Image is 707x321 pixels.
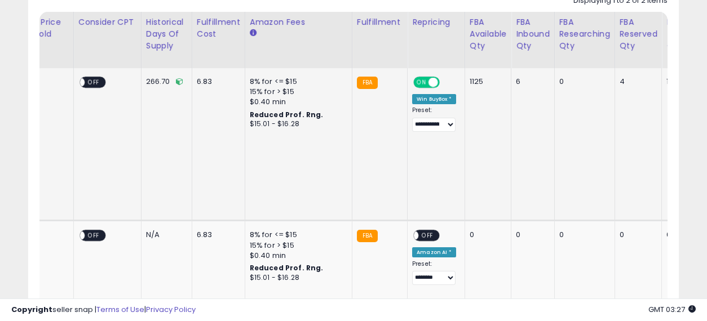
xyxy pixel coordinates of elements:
div: Fulfillment Cost [197,16,240,40]
div: 8% for <= $15 [250,230,343,240]
strong: Copyright [11,304,52,315]
div: 4 [620,77,653,87]
div: FBA inbound Qty [516,16,550,52]
div: Historical Days Of Supply [146,16,187,52]
div: 6.83 [197,77,236,87]
div: 0 [516,230,546,240]
div: Comp. Price Threshold [11,16,69,40]
div: 0 [666,230,684,240]
div: FBA Available Qty [470,16,506,52]
div: Fulfillment [357,16,403,28]
div: FBA Total Qty [666,16,688,52]
div: N/A [146,230,183,240]
div: Repricing [412,16,460,28]
div: $15.01 - $16.28 [250,119,343,129]
b: Reduced Prof. Rng. [250,263,324,273]
div: 0 [470,230,502,240]
b: Reduced Prof. Rng. [250,110,324,119]
span: ON [414,78,428,87]
div: 6 [516,77,546,87]
div: Preset: [412,106,456,131]
div: Preset: [412,260,456,285]
div: $0.40 min [250,97,343,107]
div: 1125 [470,77,502,87]
div: 0 [559,230,606,240]
div: 0 [620,230,653,240]
span: OFF [85,231,103,240]
div: 266.70 [146,77,183,87]
div: Amazon Fees [250,16,347,28]
span: OFF [438,78,456,87]
a: Terms of Use [96,304,144,315]
div: Amazon AI * [412,247,456,257]
div: 6.83 [197,230,236,240]
div: 0 [559,77,606,87]
a: Privacy Policy [146,304,196,315]
div: FBA Reserved Qty [620,16,657,52]
small: FBA [357,230,378,242]
div: 15% for > $15 [250,87,343,97]
span: OFF [85,78,103,87]
small: Amazon Fees. [250,28,257,38]
div: 8% for <= $15 [250,77,343,87]
div: FBA Researching Qty [559,16,610,52]
div: $15.01 - $16.28 [250,273,343,283]
small: FBA [357,77,378,89]
span: 2025-10-10 03:27 GMT [648,304,696,315]
div: Win BuyBox * [412,94,456,104]
div: seller snap | | [11,305,196,315]
div: 1125 [666,77,684,87]
span: OFF [418,231,436,240]
div: 15% for > $15 [250,240,343,251]
div: $0.40 min [250,251,343,261]
div: Consider CPT [78,16,136,28]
